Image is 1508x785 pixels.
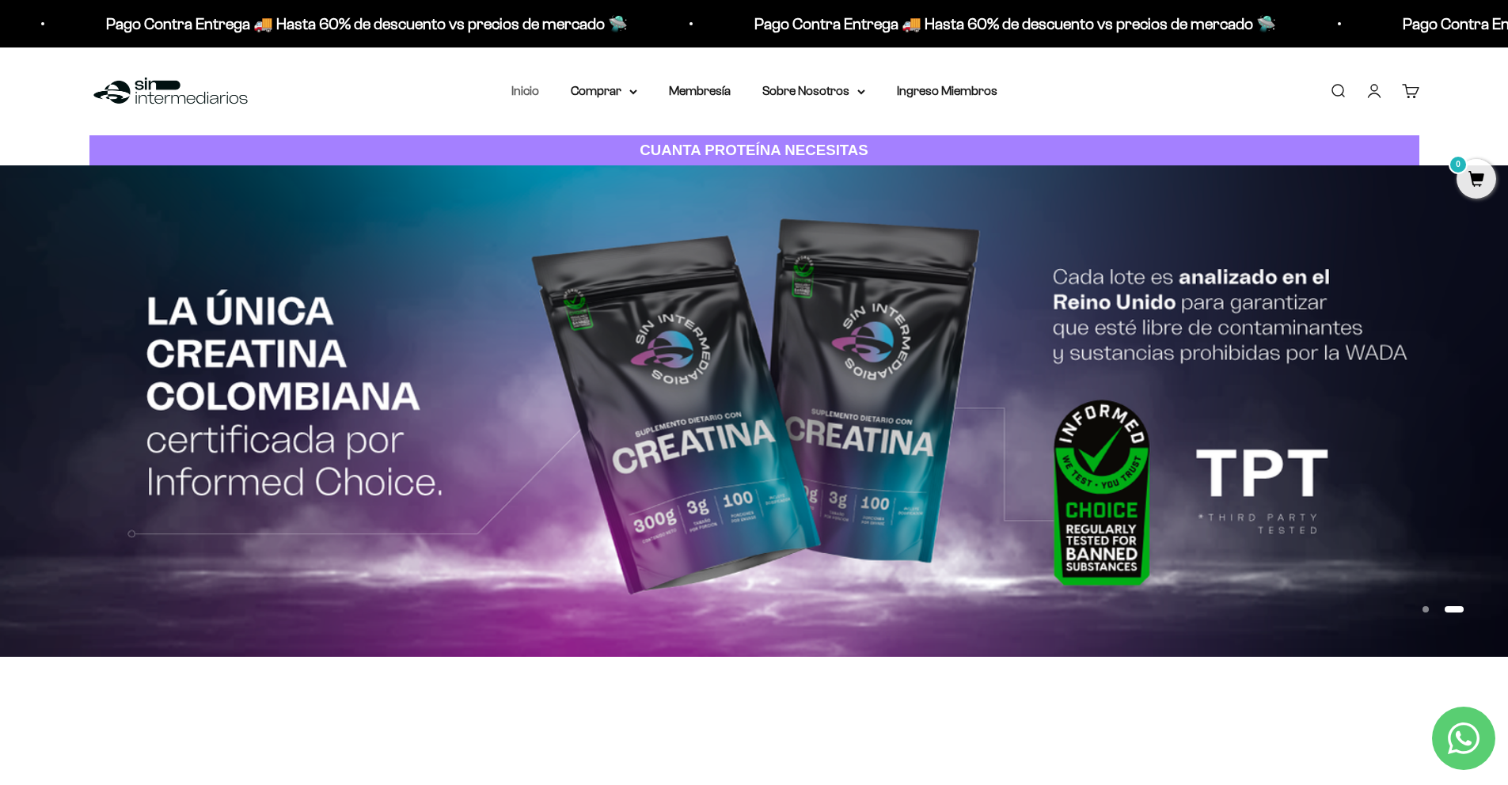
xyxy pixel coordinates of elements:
[511,84,539,97] a: Inicio
[897,84,997,97] a: Ingreso Miembros
[762,81,865,101] summary: Sobre Nosotros
[94,11,616,36] p: Pago Contra Entrega 🚚 Hasta 60% de descuento vs precios de mercado 🛸
[89,135,1419,166] a: CUANTA PROTEÍNA NECESITAS
[640,142,868,158] strong: CUANTA PROTEÍNA NECESITAS
[1457,172,1496,189] a: 0
[669,84,731,97] a: Membresía
[571,81,637,101] summary: Comprar
[1449,155,1468,174] mark: 0
[743,11,1264,36] p: Pago Contra Entrega 🚚 Hasta 60% de descuento vs precios de mercado 🛸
